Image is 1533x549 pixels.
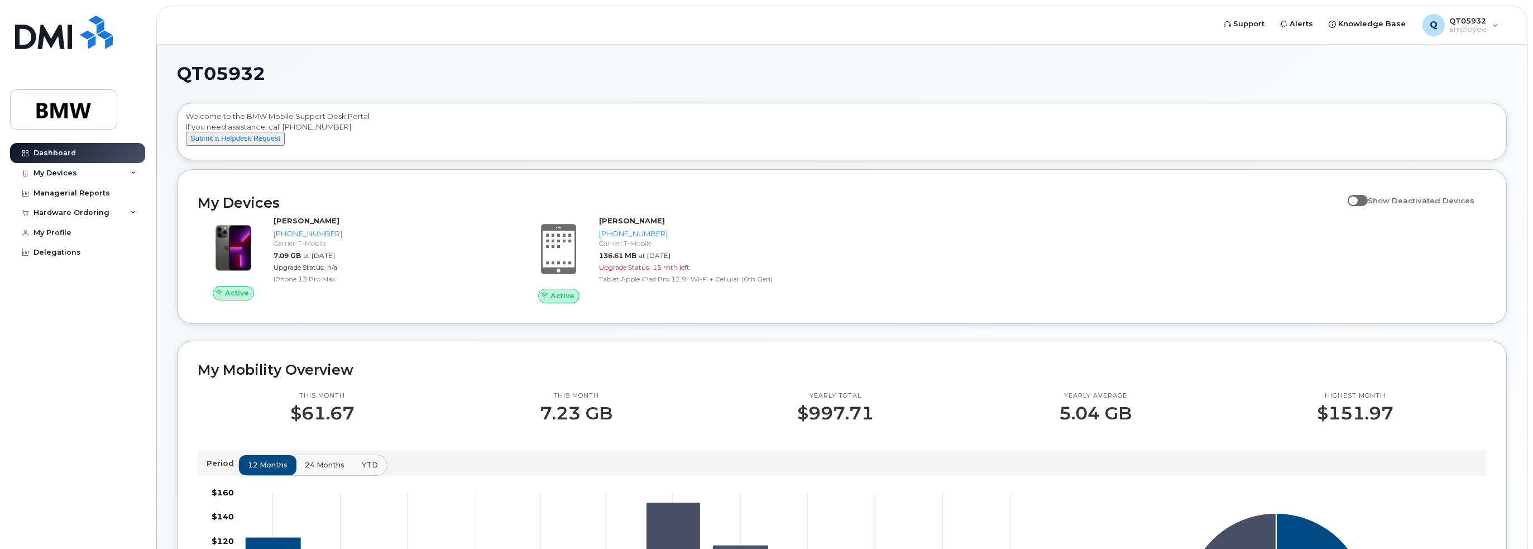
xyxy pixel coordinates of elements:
span: YTD [362,460,378,470]
input: Show Deactivated Devices [1348,190,1357,199]
tspan: $160 [212,488,234,498]
span: 24 months [305,460,344,470]
button: Submit a Helpdesk Request [186,132,285,146]
img: image20231002-3703462-oworib.jpeg [207,221,260,275]
span: Active [550,290,574,301]
div: Carrier: T-Mobile [599,238,831,248]
a: Submit a Helpdesk Request [186,133,285,142]
span: Upgrade Status: [274,263,325,271]
span: Show Deactivated Devices [1368,196,1474,205]
h2: My Mobility Overview [198,361,1486,378]
div: Welcome to the BMW Mobile Support Desk Portal If you need assistance, call [PHONE_NUMBER]. [186,111,1498,156]
p: Highest month [1317,392,1393,400]
div: [PHONE_NUMBER] [274,228,505,239]
tspan: $140 [212,512,234,522]
span: 136.61 MB [599,251,636,260]
span: QT05932 [177,65,265,82]
p: Yearly total [797,392,874,400]
p: $61.67 [290,403,354,423]
p: Period [207,458,238,469]
span: 7.09 GB [274,251,301,260]
strong: [PERSON_NAME] [274,216,339,225]
span: at [DATE] [303,251,335,260]
h2: My Devices [198,194,1342,211]
div: [PHONE_NUMBER] [599,228,831,239]
p: $151.97 [1317,403,1393,423]
p: This month [540,392,612,400]
span: at [DATE] [639,251,670,260]
div: iPhone 13 Pro Max [274,274,505,284]
p: Yearly average [1059,392,1132,400]
span: 15 mth left [653,263,689,271]
strong: [PERSON_NAME] [599,216,665,225]
span: Active [225,288,249,298]
a: Active[PERSON_NAME][PHONE_NUMBER]Carrier: T-Mobile136.61 MBat [DATE]Upgrade Status:15 mth leftTab... [523,216,835,303]
a: Active[PERSON_NAME][PHONE_NUMBER]Carrier: T-Mobile7.09 GBat [DATE]Upgrade Status:n/aiPhone 13 Pro... [198,216,510,300]
span: n/a [327,263,337,271]
p: This month [290,392,354,400]
p: 5.04 GB [1059,403,1132,423]
span: Upgrade Status: [599,263,650,271]
div: Tablet Apple iPad Pro 12.9" Wi-Fi + Cellular (6th Gen) [599,274,831,284]
tspan: $120 [212,536,234,546]
div: Carrier: T-Mobile [274,238,505,248]
p: 7.23 GB [540,403,612,423]
p: $997.71 [797,403,874,423]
